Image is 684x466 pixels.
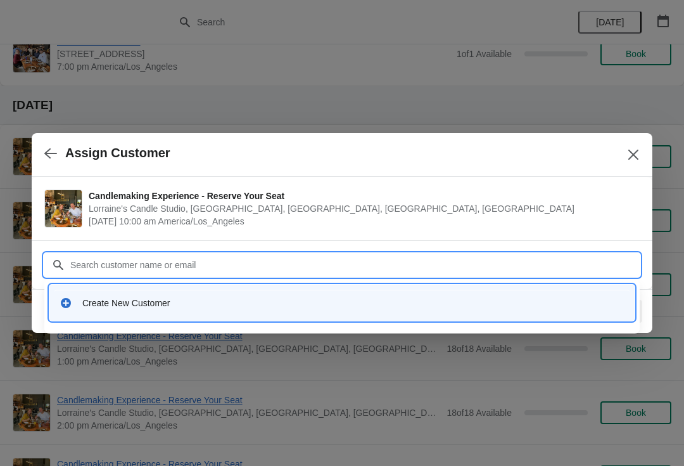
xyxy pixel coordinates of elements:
[70,254,640,276] input: Search customer name or email
[89,190,633,202] span: Candlemaking Experience - Reserve Your Seat
[82,297,624,309] div: Create New Customer
[622,143,645,166] button: Close
[89,202,633,215] span: Lorraine's Candle Studio, [GEOGRAPHIC_DATA], [GEOGRAPHIC_DATA], [GEOGRAPHIC_DATA], [GEOGRAPHIC_DATA]
[45,190,82,227] img: Candlemaking Experience - Reserve Your Seat | Lorraine's Candle Studio, Market Street, Pacific Be...
[89,215,633,228] span: [DATE] 10:00 am America/Los_Angeles
[65,146,170,160] h2: Assign Customer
